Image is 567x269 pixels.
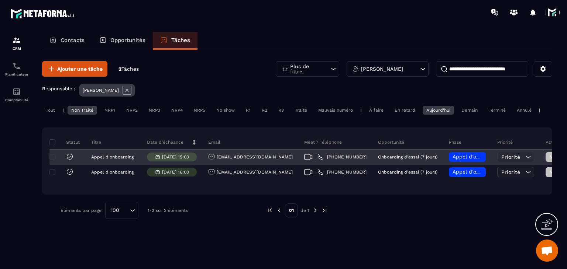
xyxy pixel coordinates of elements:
[275,106,288,115] div: R3
[61,37,85,43] p: Contacts
[2,82,31,108] a: accountantaccountantComptabilité
[12,36,21,45] img: formation
[118,66,139,73] p: 2
[315,170,316,175] span: |
[360,108,362,113] p: |
[321,207,328,214] img: next
[208,139,220,145] p: Email
[145,106,164,115] div: NRP3
[148,208,188,213] p: 1-2 sur 2 éléments
[2,56,31,82] a: schedulerschedulerPlanificateur
[317,154,367,160] a: [PHONE_NUMBER]
[290,64,323,74] p: Plus de filtre
[449,139,461,145] p: Phase
[83,88,119,93] p: [PERSON_NAME]
[121,66,139,72] span: Tâches
[153,32,197,50] a: Tâches
[162,154,189,160] p: [DATE] 15:00
[12,87,21,96] img: accountant
[42,61,107,77] button: Ajouter une tâche
[51,139,80,145] p: Statut
[378,139,404,145] p: Opportunité
[92,32,153,50] a: Opportunités
[536,240,558,262] div: Ouvrir le chat
[2,30,31,56] a: formationformationCRM
[61,208,102,213] p: Éléments par page
[101,106,119,115] div: NRP1
[42,32,92,50] a: Contacts
[501,169,520,175] span: Priorité
[91,139,101,145] p: Titre
[42,86,75,91] p: Responsable :
[213,106,238,115] div: No show
[485,106,509,115] div: Terminé
[276,207,282,214] img: prev
[242,106,254,115] div: R1
[378,170,437,175] p: Onboarding d'essai (7 jours)
[2,46,31,50] p: CRM
[122,206,128,214] input: Search for option
[453,169,522,175] span: Appel d’onboarding planifié
[312,207,319,214] img: next
[147,139,183,145] p: Date d’échéance
[42,106,59,115] div: Tout
[91,170,134,175] p: Appel d'onboarding
[458,106,481,115] div: Demain
[539,108,540,113] p: |
[315,154,316,160] span: |
[91,154,134,160] p: Appel d'onboarding
[317,169,367,175] a: [PHONE_NUMBER]
[291,106,311,115] div: Traité
[171,37,190,43] p: Tâches
[365,106,387,115] div: À faire
[300,207,309,213] p: de 1
[68,106,97,115] div: Non Traité
[57,65,103,73] span: Ajouter une tâche
[12,62,21,70] img: scheduler
[105,202,138,219] div: Search for option
[62,108,64,113] p: |
[285,203,298,217] p: 01
[162,170,189,175] p: [DATE] 16:00
[501,154,520,160] span: Priorité
[513,106,535,115] div: Annulé
[190,106,209,115] div: NRP5
[123,106,141,115] div: NRP2
[423,106,454,115] div: Aujourd'hui
[453,154,522,160] span: Appel d’onboarding planifié
[2,98,31,102] p: Comptabilité
[10,7,77,20] img: logo
[2,72,31,76] p: Planificateur
[391,106,419,115] div: En retard
[108,206,122,214] span: 100
[304,139,342,145] p: Meet / Téléphone
[361,66,403,71] p: [PERSON_NAME]
[258,106,271,115] div: R2
[168,106,186,115] div: NRP4
[546,139,559,145] p: Action
[315,106,357,115] div: Mauvais numéro
[378,154,437,160] p: Onboarding d'essai (7 jours)
[497,139,513,145] p: Priorité
[110,37,145,43] p: Opportunités
[267,207,273,214] img: prev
